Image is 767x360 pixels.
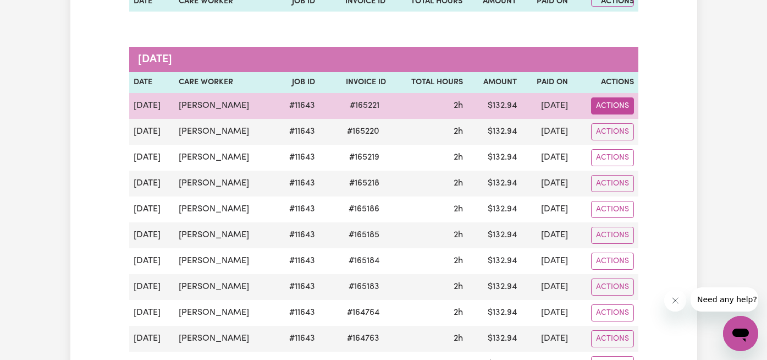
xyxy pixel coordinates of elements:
[591,201,634,218] button: Actions
[174,171,275,197] td: [PERSON_NAME]
[343,151,386,164] span: # 165219
[174,197,275,222] td: [PERSON_NAME]
[591,330,634,347] button: Actions
[342,280,386,293] span: # 165183
[454,153,463,162] span: 2 hours
[664,290,686,312] iframe: Close message
[275,326,319,352] td: # 11643
[174,145,275,171] td: [PERSON_NAME]
[591,279,634,296] button: Actions
[342,203,386,216] span: # 165186
[129,93,175,119] td: [DATE]
[467,326,521,352] td: $ 132.94
[591,149,634,166] button: Actions
[521,72,572,93] th: Paid On
[454,101,463,110] span: 2 hours
[129,47,638,72] caption: [DATE]
[343,99,386,112] span: # 165221
[275,171,319,197] td: # 11643
[174,222,275,248] td: [PERSON_NAME]
[129,197,175,222] td: [DATE]
[275,119,319,145] td: # 11643
[129,119,175,145] td: [DATE]
[343,177,386,190] span: # 165218
[454,334,463,343] span: 2 hours
[521,197,572,222] td: [DATE]
[275,274,319,300] td: # 11643
[572,72,638,93] th: Actions
[454,179,463,188] span: 2 hours
[691,287,758,312] iframe: Message from company
[129,274,175,300] td: [DATE]
[521,248,572,274] td: [DATE]
[174,326,275,352] td: [PERSON_NAME]
[521,171,572,197] td: [DATE]
[454,205,463,214] span: 2 hours
[129,326,175,352] td: [DATE]
[342,228,386,242] span: # 165185
[340,306,386,319] span: # 164764
[129,222,175,248] td: [DATE]
[521,119,572,145] td: [DATE]
[454,282,463,291] span: 2 hours
[129,145,175,171] td: [DATE]
[275,93,319,119] td: # 11643
[174,274,275,300] td: [PERSON_NAME]
[390,72,467,93] th: Total Hours
[340,332,386,345] span: # 164763
[467,222,521,248] td: $ 132.94
[340,125,386,138] span: # 165220
[275,300,319,326] td: # 11643
[174,72,275,93] th: Care Worker
[174,119,275,145] td: [PERSON_NAME]
[275,145,319,171] td: # 11643
[467,93,521,119] td: $ 132.94
[467,197,521,222] td: $ 132.94
[591,123,634,140] button: Actions
[454,257,463,265] span: 2 hours
[129,72,175,93] th: Date
[467,145,521,171] td: $ 132.94
[174,93,275,119] td: [PERSON_NAME]
[174,248,275,274] td: [PERSON_NAME]
[467,119,521,145] td: $ 132.94
[454,231,463,239] span: 2 hours
[275,248,319,274] td: # 11643
[275,197,319,222] td: # 11643
[591,253,634,270] button: Actions
[723,316,758,351] iframe: Button to launch messaging window
[275,222,319,248] td: # 11643
[275,72,319,93] th: Job ID
[129,171,175,197] td: [DATE]
[591,304,634,321] button: Actions
[467,300,521,326] td: $ 132.94
[591,175,634,192] button: Actions
[342,254,386,268] span: # 165184
[454,308,463,317] span: 2 hours
[521,274,572,300] td: [DATE]
[174,300,275,326] td: [PERSON_NAME]
[129,248,175,274] td: [DATE]
[454,127,463,136] span: 2 hours
[521,145,572,171] td: [DATE]
[521,300,572,326] td: [DATE]
[467,72,521,93] th: Amount
[467,248,521,274] td: $ 132.94
[521,326,572,352] td: [DATE]
[467,171,521,197] td: $ 132.94
[129,300,175,326] td: [DATE]
[521,93,572,119] td: [DATE]
[591,227,634,244] button: Actions
[591,97,634,114] button: Actions
[467,274,521,300] td: $ 132.94
[319,72,390,93] th: Invoice ID
[521,222,572,248] td: [DATE]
